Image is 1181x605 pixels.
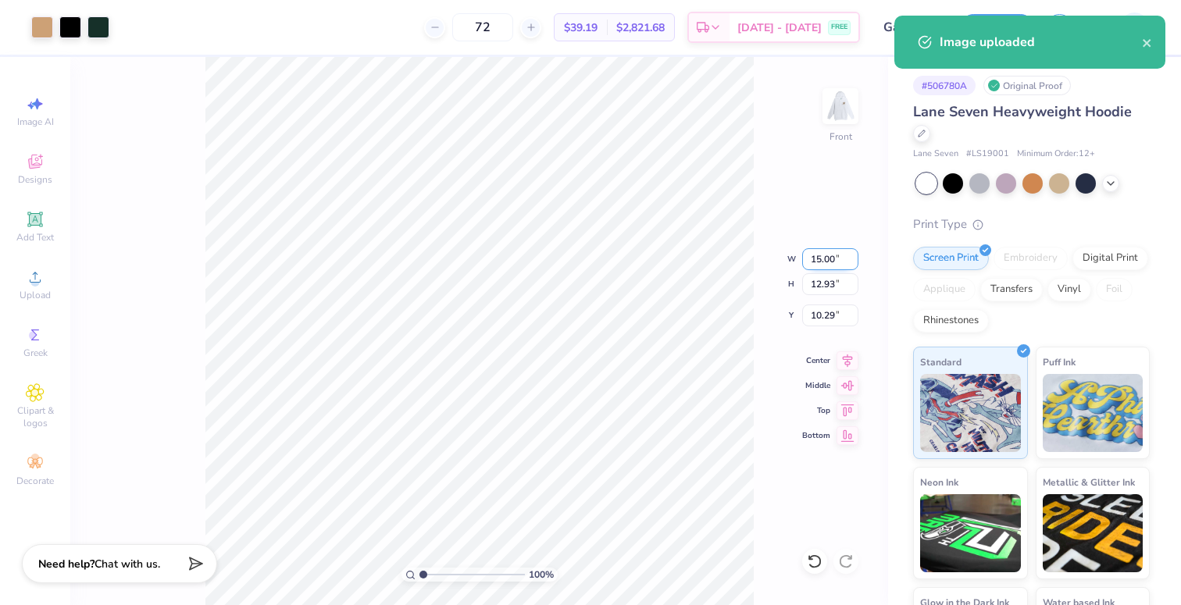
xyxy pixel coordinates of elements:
span: Puff Ink [1043,354,1076,370]
span: Chat with us. [95,557,160,571]
span: Center [802,355,830,366]
span: Middle [802,380,830,391]
span: # LS19001 [966,148,1009,161]
span: $39.19 [564,20,598,36]
span: [DATE] - [DATE] [737,20,822,36]
strong: Need help? [38,557,95,571]
div: Rhinestones [913,309,989,333]
div: Vinyl [1047,278,1091,301]
div: Embroidery [994,247,1068,270]
input: Untitled Design [872,12,948,43]
div: Screen Print [913,247,989,270]
span: Bottom [802,430,830,441]
input: – – [452,13,513,41]
span: Neon Ink [920,474,958,490]
span: Image AI [17,116,54,128]
span: Upload [20,289,51,301]
div: Front [830,130,852,144]
div: Digital Print [1072,247,1148,270]
span: Greek [23,347,48,359]
img: Standard [920,374,1021,452]
span: 100 % [529,568,554,582]
span: Designs [18,173,52,186]
div: # 506780A [913,76,976,95]
span: Clipart & logos [8,404,62,429]
div: Foil [1096,278,1133,301]
span: Standard [920,354,962,370]
span: Decorate [16,475,54,487]
span: Lane Seven [913,148,958,161]
span: Metallic & Glitter Ink [1043,474,1135,490]
span: Top [802,405,830,416]
span: $2,821.68 [616,20,665,36]
div: Original Proof [983,76,1071,95]
span: FREE [831,22,847,33]
span: Add Text [16,231,54,244]
span: Lane Seven Heavyweight Hoodie [913,102,1132,121]
button: close [1142,33,1153,52]
img: Metallic & Glitter Ink [1043,494,1144,572]
img: Puff Ink [1043,374,1144,452]
div: Image uploaded [940,33,1142,52]
div: Applique [913,278,976,301]
img: Front [825,91,856,122]
div: Print Type [913,215,1150,233]
div: Transfers [980,278,1043,301]
img: Neon Ink [920,494,1021,572]
span: Minimum Order: 12 + [1017,148,1095,161]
